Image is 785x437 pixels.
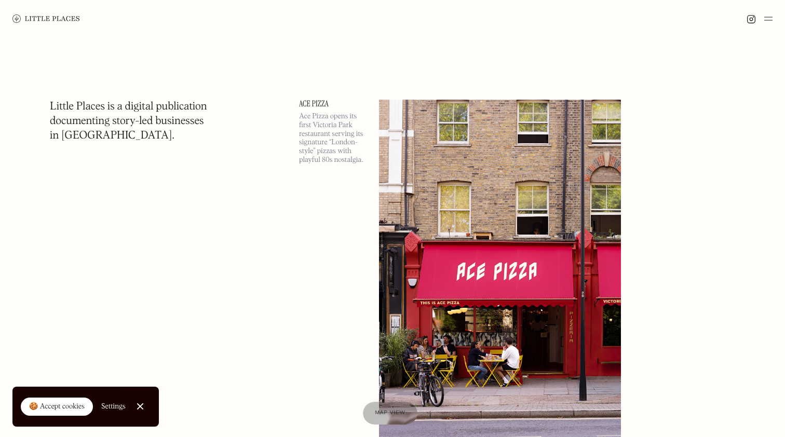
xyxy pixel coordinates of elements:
[375,410,405,416] span: Map view
[50,100,207,143] h1: Little Places is a digital publication documenting story-led businesses in [GEOGRAPHIC_DATA].
[29,402,85,412] div: 🍪 Accept cookies
[299,112,367,165] p: Ace Pizza opens its first Victoria Park restaurant serving its signature “London-style” pizzas wi...
[299,100,367,108] a: Ace Pizza
[130,396,151,417] a: Close Cookie Popup
[101,395,126,418] a: Settings
[101,403,126,410] div: Settings
[21,398,93,416] a: 🍪 Accept cookies
[363,402,418,425] a: Map view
